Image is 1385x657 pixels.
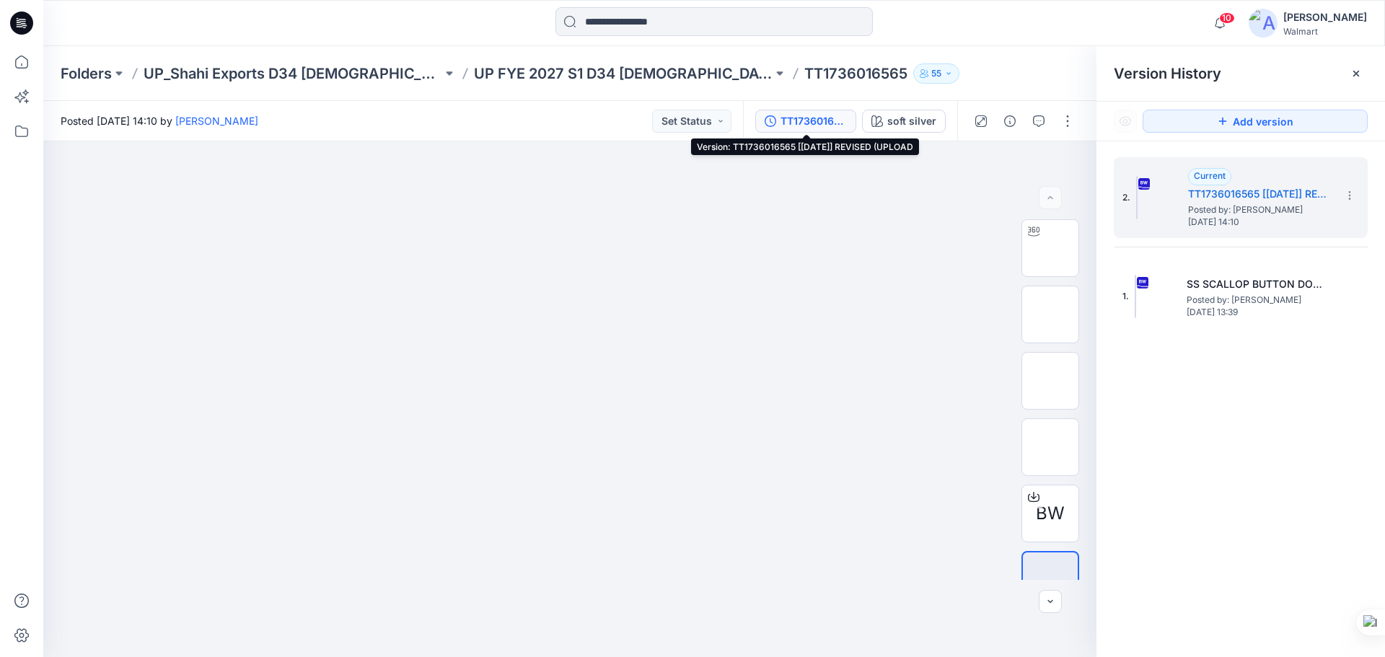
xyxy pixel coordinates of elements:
[1249,9,1278,38] img: avatar
[1283,26,1367,37] div: Walmart
[887,113,936,129] div: soft silver
[1187,275,1331,293] h5: SS SCALLOP BUTTON DOWN_FLT013
[1188,185,1332,203] h5: TT1736016565 [03-05-25] REVISED (UPLOAD
[1188,203,1332,217] span: Posted by: Annanya Sharma
[1114,65,1221,82] span: Version History
[1194,170,1226,181] span: Current
[1114,110,1137,133] button: Show Hidden Versions
[1188,217,1332,227] span: [DATE] 14:10
[1122,191,1130,204] span: 2.
[1187,307,1331,317] span: [DATE] 13:39
[931,66,941,81] p: 55
[1122,290,1129,303] span: 1.
[804,63,907,84] p: TT1736016565
[781,113,847,129] div: TT1736016565 [03-05-25] REVISED (UPLOAD
[61,63,112,84] a: Folders
[1143,110,1368,133] button: Add version
[1135,275,1136,318] img: SS SCALLOP BUTTON DOWN_FLT013
[175,115,258,127] a: [PERSON_NAME]
[144,63,442,84] a: UP_Shahi Exports D34 [DEMOGRAPHIC_DATA] Tops
[913,63,959,84] button: 55
[61,113,258,128] span: Posted [DATE] 14:10 by
[862,110,946,133] button: soft silver
[1219,12,1235,24] span: 10
[474,63,773,84] a: UP FYE 2027 S1 D34 [DEMOGRAPHIC_DATA] Woven Tops
[1283,9,1367,26] div: [PERSON_NAME]
[755,110,856,133] button: TT1736016565 [[DATE]] REVISED (UPLOAD
[1136,176,1138,219] img: TT1736016565 [03-05-25] REVISED (UPLOAD
[998,110,1021,133] button: Details
[1187,293,1331,307] span: Posted by: Rahul Singh
[1350,68,1362,79] button: Close
[1036,501,1065,526] span: BW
